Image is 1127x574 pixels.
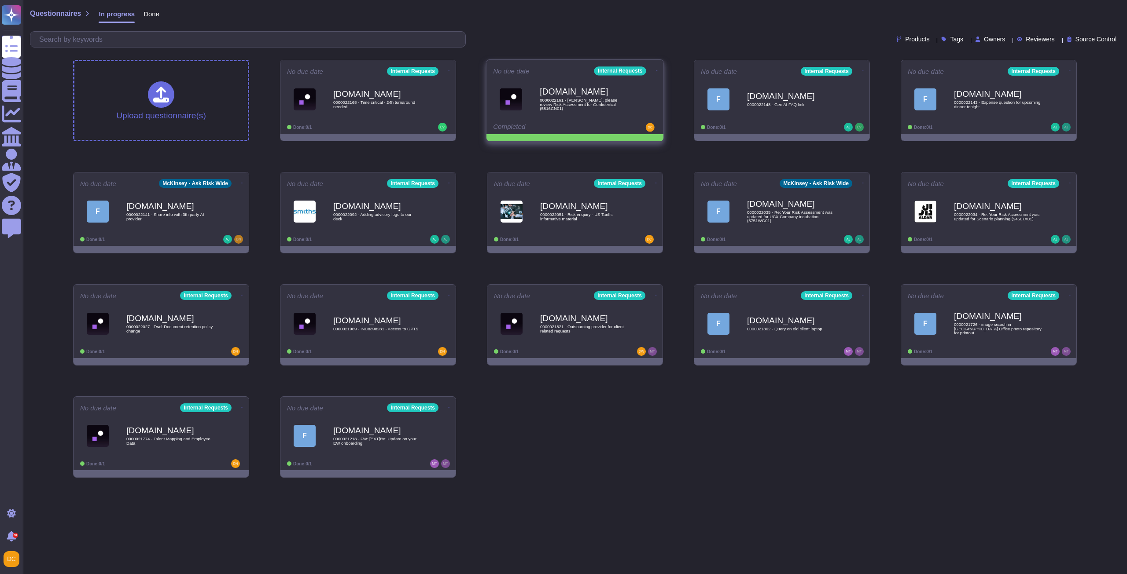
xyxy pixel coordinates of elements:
span: No due date [908,68,944,75]
b: [DOMAIN_NAME] [540,202,628,210]
span: Questionnaires [30,10,81,17]
span: No due date [701,292,737,299]
span: Done: 0/1 [707,237,726,242]
img: user [223,235,232,244]
span: 0000022035 - Re: Your Risk Assessment was updated for UCX Company Incubation (5751WG01) [747,210,835,223]
img: Logo [87,425,109,447]
div: Internal Requests [180,403,232,412]
div: Internal Requests [801,291,852,300]
span: No due date [287,180,323,187]
span: Done: 0/1 [293,461,312,466]
img: user [855,347,864,356]
b: [DOMAIN_NAME] [747,316,835,325]
img: user [438,123,447,132]
img: Logo [294,201,316,223]
div: McKinsey - Ask Risk Wide [159,179,232,188]
span: Done [144,11,159,17]
div: Completed [493,123,602,132]
span: No due date [80,292,116,299]
span: No due date [908,180,944,187]
img: user [430,235,439,244]
b: [DOMAIN_NAME] [333,316,421,325]
img: user [234,235,243,244]
b: [DOMAIN_NAME] [333,426,421,435]
span: Products [905,36,929,42]
img: Logo [294,313,316,335]
div: Internal Requests [387,179,438,188]
div: F [707,88,729,110]
span: No due date [80,405,116,411]
span: Done: 0/1 [500,237,519,242]
span: 0000021774 - Talent Mapping and Employee Data [126,437,214,445]
span: No due date [80,180,116,187]
div: Internal Requests [180,291,232,300]
img: Logo [294,88,316,110]
span: Done: 0/1 [293,125,312,130]
span: Done: 0/1 [86,349,105,354]
span: Done: 0/1 [293,237,312,242]
span: No due date [908,292,944,299]
img: user [441,235,450,244]
span: 0000022148 - Gen AI FAQ link [747,102,835,107]
b: [DOMAIN_NAME] [954,202,1042,210]
span: Reviewers [1026,36,1054,42]
img: Logo [914,201,936,223]
div: Internal Requests [1008,179,1059,188]
div: F [294,425,316,447]
span: 0000021802 - Query on old client laptop [747,327,835,331]
img: user [646,123,655,132]
span: 0000022051 - Risk enquiry - US Tariffs informative material [540,212,628,221]
span: 0000022161 - [PERSON_NAME], please review Risk Assessment for Confidential (5816CN01) [540,98,629,111]
img: user [855,123,864,132]
img: user [1051,123,1060,132]
div: F [914,88,936,110]
span: Owners [984,36,1005,42]
img: user [844,235,853,244]
div: F [707,313,729,335]
span: No due date [493,68,530,74]
div: Internal Requests [594,66,646,75]
img: user [4,551,19,567]
div: Internal Requests [387,403,438,412]
img: Logo [501,313,523,335]
span: 0000022141 - Share info with 3th party AI provider [126,212,214,221]
span: 0000022027 - Fwd: Document retention policy change [126,325,214,333]
img: user [231,347,240,356]
b: [DOMAIN_NAME] [333,90,421,98]
span: In progress [99,11,135,17]
b: [DOMAIN_NAME] [126,314,214,322]
div: Internal Requests [594,179,645,188]
b: [DOMAIN_NAME] [540,88,629,96]
span: No due date [287,292,323,299]
span: 0000022092 - Adding advisory logo to our deck [333,212,421,221]
div: Internal Requests [387,67,438,76]
b: [DOMAIN_NAME] [333,202,421,210]
div: Internal Requests [594,291,645,300]
img: user [1062,123,1071,132]
div: F [87,201,109,223]
div: F [914,313,936,335]
img: user [1051,235,1060,244]
img: user [648,347,657,356]
img: user [430,459,439,468]
span: No due date [494,292,530,299]
span: No due date [701,68,737,75]
input: Search by keywords [35,32,465,47]
div: Internal Requests [1008,291,1059,300]
img: Logo [87,313,109,335]
img: user [645,235,654,244]
b: [DOMAIN_NAME] [126,426,214,435]
img: user [1062,347,1071,356]
span: Done: 0/1 [293,349,312,354]
span: 0000022143 - Expense question for upcoming dinner tonight [954,100,1042,109]
span: 0000022034 - Re: Your Risk Assessment was updated for Scenario planning (5450TA01) [954,212,1042,221]
b: [DOMAIN_NAME] [540,314,628,322]
b: [DOMAIN_NAME] [126,202,214,210]
span: No due date [494,180,530,187]
b: [DOMAIN_NAME] [747,200,835,208]
span: Source Control [1075,36,1116,42]
span: No due date [701,180,737,187]
span: Done: 0/1 [86,237,105,242]
img: user [1051,347,1060,356]
img: user [855,235,864,244]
